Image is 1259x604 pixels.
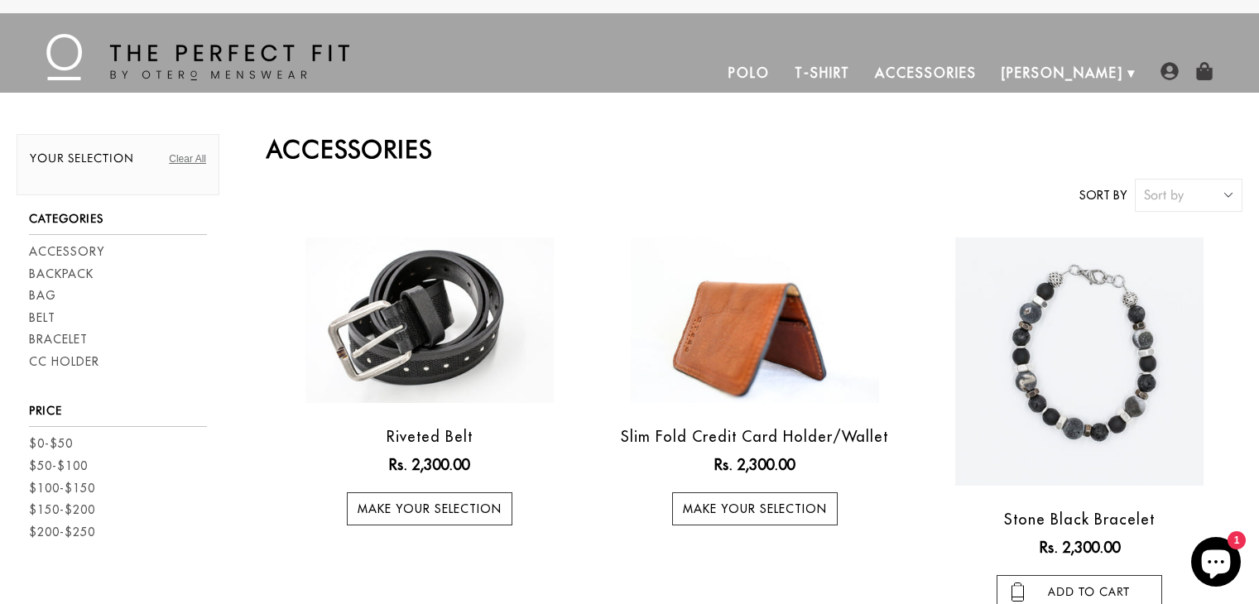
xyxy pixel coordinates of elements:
a: $150-$200 [29,501,95,519]
a: $50-$100 [29,458,88,475]
a: Make your selection [672,492,838,525]
a: Polo [716,53,782,93]
a: Bracelet [29,331,88,348]
img: black silver stone bracelet [955,237,1204,486]
a: Belt [29,309,55,327]
a: Stone Black Bracelet [1004,510,1155,529]
a: Slim Fold Credit Card Holder/Wallet [621,427,888,446]
a: $0-$50 [29,435,73,453]
a: Make your selection [347,492,512,525]
ins: Rs. 2,300.00 [714,453,795,476]
ins: Rs. 2,300.00 [389,453,469,476]
ins: Rs. 2,300.00 [1040,536,1120,558]
a: [PERSON_NAME] [989,53,1136,93]
a: Riveted Belt [387,427,473,446]
a: T-Shirt [782,53,863,93]
inbox-online-store-chat: Shopify online store chat [1186,537,1246,591]
img: The Perfect Fit - by Otero Menswear - Logo [46,34,349,80]
a: Clear All [169,151,206,166]
a: Accessories [863,53,988,93]
a: Accessory [29,243,104,261]
a: otero menswear riveted belt [271,237,588,403]
img: user-account-icon.png [1160,62,1179,80]
img: Slim Fold Credit Card Holder/Wallet [631,237,879,403]
h3: Categories [29,212,207,235]
img: shopping-bag-icon.png [1195,62,1213,80]
a: CC Holder [29,353,99,371]
a: Bag [29,287,56,304]
a: $200-$250 [29,524,95,541]
label: Sort by [1079,187,1127,204]
h3: Price [29,404,207,427]
h2: Accessories [267,134,1242,164]
a: Slim Fold Credit Card Holder/Wallet [596,237,913,403]
img: otero menswear riveted belt [305,237,554,403]
h2: Your selection [30,151,206,174]
a: black silver stone bracelet [921,237,1238,486]
a: $100-$150 [29,480,95,497]
a: Backpack [29,266,94,283]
